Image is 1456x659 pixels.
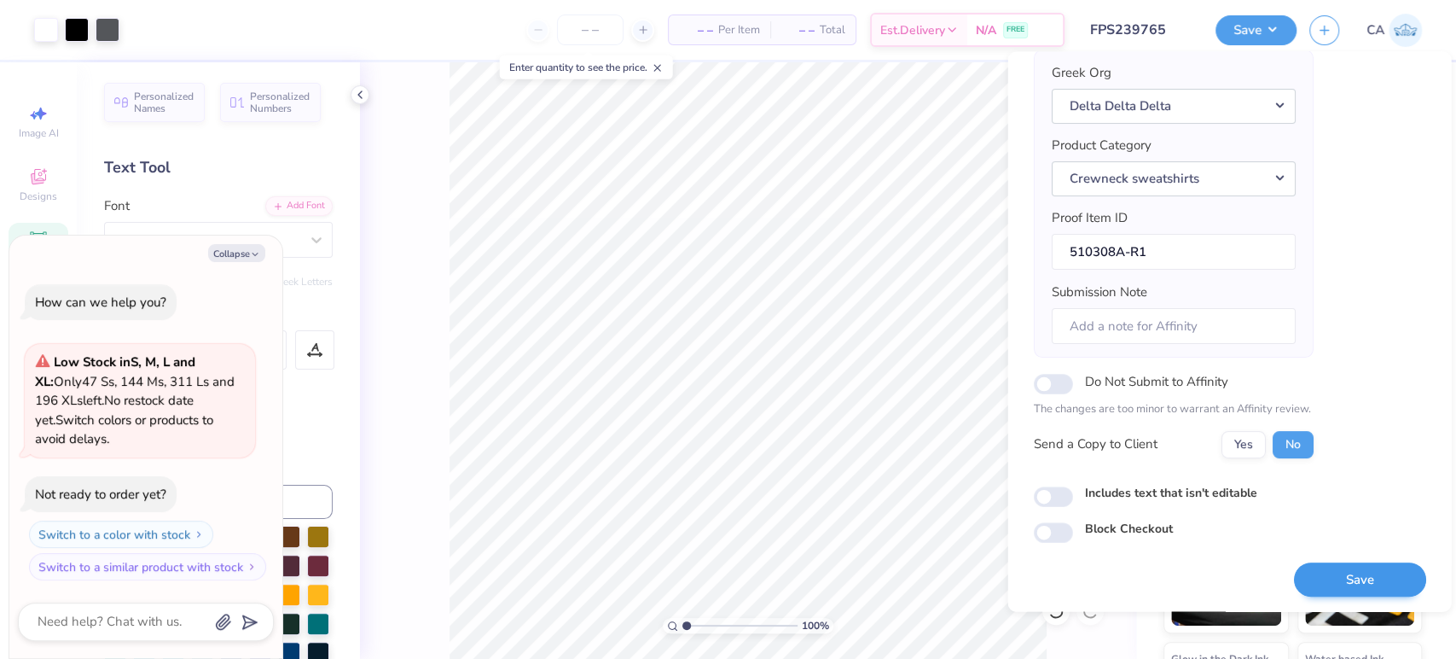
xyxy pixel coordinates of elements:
span: Only 47 Ss, 144 Ms, 311 Ls and 196 XLs left. Switch colors or products to avoid delays. [35,353,235,447]
label: Greek Org [1051,63,1111,83]
button: Switch to a similar product with stock [29,553,266,580]
div: How can we help you? [35,294,166,311]
button: Collapse [208,244,265,262]
img: Switch to a similar product with stock [247,562,257,572]
span: – – [679,21,713,39]
span: Personalized Numbers [250,90,310,114]
label: Product Category [1051,136,1151,155]
span: CA [1366,20,1384,40]
label: Font [104,196,130,216]
label: Proof Item ID [1051,208,1127,228]
img: Chollene Anne Aranda [1389,14,1422,47]
span: 100 % [802,618,829,633]
span: No restock date yet. [35,392,194,429]
button: Save [1215,15,1296,45]
input: Add a note for Affinity [1051,308,1295,345]
img: Switch to a color with stock [194,529,204,539]
button: Crewneck sweatshirts [1051,161,1295,196]
span: Personalized Names [134,90,194,114]
div: Send a Copy to Client [1033,435,1157,455]
label: Submission Note [1051,283,1146,302]
span: N/A [976,21,996,39]
div: Enter quantity to see the price. [500,55,673,79]
strong: Low Stock in S, M, L and XL : [35,353,195,390]
button: No [1272,431,1313,458]
a: CA [1366,14,1422,47]
button: Delta Delta Delta [1051,89,1295,124]
span: Designs [20,190,57,203]
p: The changes are too minor to warrant an Affinity review. [1033,401,1313,418]
button: Yes [1221,431,1265,458]
div: Add Font [265,196,333,216]
label: Includes text that isn't editable [1084,484,1256,502]
div: Not ready to order yet? [35,486,166,503]
label: Block Checkout [1084,520,1172,538]
label: Do Not Submit to Affinity [1084,370,1227,393]
span: Image AI [19,126,59,140]
input: Untitled Design [1077,13,1203,47]
span: Total [820,21,845,39]
div: Text Tool [104,156,333,179]
span: – – [780,21,815,39]
button: Save [1293,563,1425,598]
span: Est. Delivery [880,21,945,39]
button: Switch to a color with stock [29,521,213,548]
span: FREE [1006,24,1024,36]
span: Per Item [718,21,760,39]
input: – – [557,15,624,45]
